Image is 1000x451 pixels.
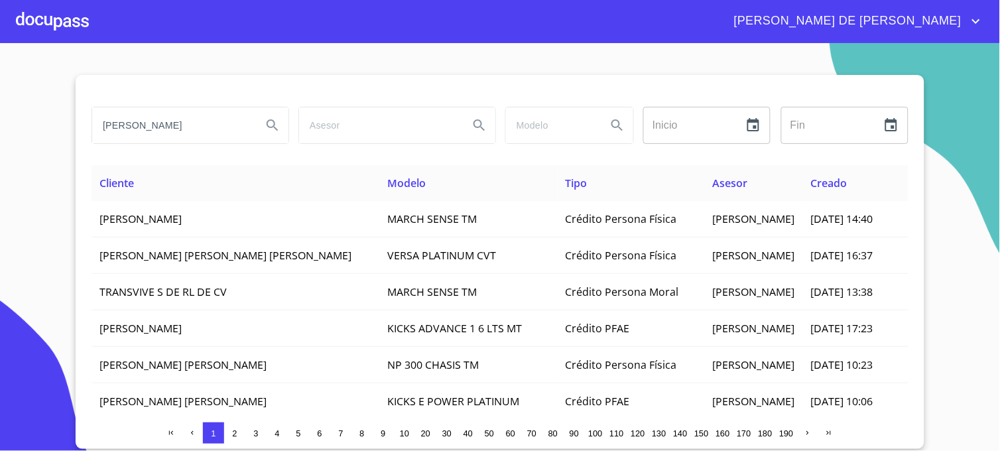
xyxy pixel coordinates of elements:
button: 110 [606,422,627,444]
span: [PERSON_NAME] [PERSON_NAME] [99,357,267,372]
span: [PERSON_NAME] [712,321,794,336]
button: 90 [564,422,585,444]
span: 180 [758,428,772,438]
input: search [92,107,251,143]
button: 6 [309,422,330,444]
span: Asesor [712,176,747,190]
span: 90 [570,428,579,438]
span: Modelo [387,176,426,190]
button: 1 [203,422,224,444]
span: 5 [296,428,300,438]
span: MARCH SENSE TM [387,212,477,226]
span: 40 [464,428,473,438]
span: [PERSON_NAME] [712,357,794,372]
span: 30 [442,428,452,438]
span: Tipo [566,176,588,190]
span: 6 [317,428,322,438]
button: 10 [394,422,415,444]
span: Creado [810,176,847,190]
button: 150 [691,422,712,444]
span: [PERSON_NAME] [PERSON_NAME] [PERSON_NAME] [99,248,351,263]
span: [DATE] 10:23 [810,357,873,372]
button: 7 [330,422,351,444]
button: 2 [224,422,245,444]
span: 70 [527,428,536,438]
button: account of current user [724,11,984,32]
input: search [506,107,596,143]
span: [DATE] 10:06 [810,394,873,409]
button: 20 [415,422,436,444]
span: 100 [588,428,602,438]
span: NP 300 CHASIS TM [387,357,479,372]
button: 170 [733,422,755,444]
button: 80 [542,422,564,444]
span: 170 [737,428,751,438]
span: [PERSON_NAME] [99,212,182,226]
button: 70 [521,422,542,444]
button: 3 [245,422,267,444]
span: VERSA PLATINUM CVT [387,248,496,263]
button: Search [464,109,495,141]
span: [PERSON_NAME] [712,248,794,263]
span: Crédito Persona Moral [566,285,679,299]
span: 7 [338,428,343,438]
button: 140 [670,422,691,444]
span: [PERSON_NAME] DE [PERSON_NAME] [724,11,968,32]
span: 2 [232,428,237,438]
span: 9 [381,428,385,438]
span: MARCH SENSE TM [387,285,477,299]
span: [DATE] 14:40 [810,212,873,226]
button: 130 [649,422,670,444]
span: Crédito Persona Física [566,248,677,263]
input: search [299,107,458,143]
span: Crédito Persona Física [566,212,677,226]
span: [DATE] 13:38 [810,285,873,299]
span: 50 [485,428,494,438]
span: 10 [400,428,409,438]
span: 150 [694,428,708,438]
span: 8 [359,428,364,438]
span: [PERSON_NAME] [PERSON_NAME] [99,394,267,409]
button: 60 [500,422,521,444]
span: TRANSVIVE S DE RL DE CV [99,285,227,299]
button: 9 [373,422,394,444]
button: 4 [267,422,288,444]
button: 8 [351,422,373,444]
button: 30 [436,422,458,444]
button: 40 [458,422,479,444]
button: 190 [776,422,797,444]
span: [DATE] 17:23 [810,321,873,336]
span: Crédito PFAE [566,394,630,409]
span: Crédito PFAE [566,321,630,336]
button: 5 [288,422,309,444]
span: Cliente [99,176,134,190]
span: 1 [211,428,216,438]
button: 100 [585,422,606,444]
span: 3 [253,428,258,438]
span: KICKS E POWER PLATINUM [387,394,519,409]
span: 60 [506,428,515,438]
button: 120 [627,422,649,444]
span: 4 [275,428,279,438]
button: 180 [755,422,776,444]
span: 160 [716,428,729,438]
span: KICKS ADVANCE 1 6 LTS MT [387,321,522,336]
span: [PERSON_NAME] [712,285,794,299]
button: 50 [479,422,500,444]
span: 130 [652,428,666,438]
button: Search [601,109,633,141]
span: [PERSON_NAME] [712,394,794,409]
span: [PERSON_NAME] [99,321,182,336]
span: 20 [421,428,430,438]
span: 140 [673,428,687,438]
span: [DATE] 16:37 [810,248,873,263]
span: Crédito Persona Física [566,357,677,372]
span: 110 [609,428,623,438]
span: 80 [548,428,558,438]
button: Search [257,109,288,141]
span: 120 [631,428,645,438]
button: 160 [712,422,733,444]
span: 190 [779,428,793,438]
span: [PERSON_NAME] [712,212,794,226]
